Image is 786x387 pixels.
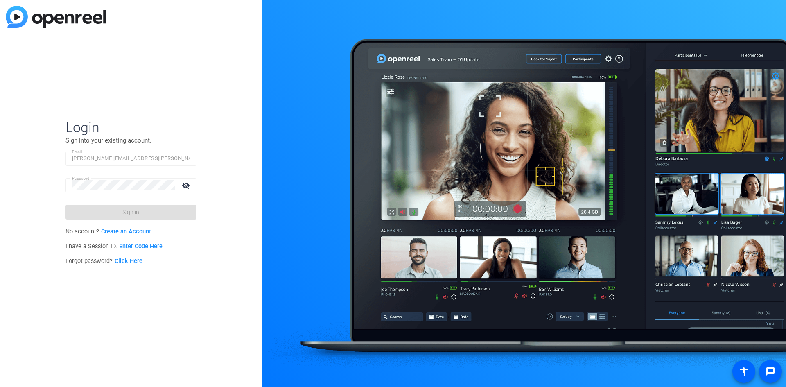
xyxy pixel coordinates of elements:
p: Sign into your existing account. [65,136,196,145]
mat-icon: accessibility [739,367,749,376]
mat-label: Email [72,149,82,154]
a: Enter Code Here [119,243,163,250]
span: Forgot password? [65,258,142,265]
a: Click Here [115,258,142,265]
span: No account? [65,228,151,235]
mat-icon: message [766,367,775,376]
a: Create an Account [101,228,151,235]
mat-label: Password [72,176,90,181]
input: Enter Email Address [72,154,190,163]
mat-icon: visibility_off [177,179,196,191]
span: Login [65,119,196,136]
span: I have a Session ID. [65,243,163,250]
img: blue-gradient.svg [6,6,106,28]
